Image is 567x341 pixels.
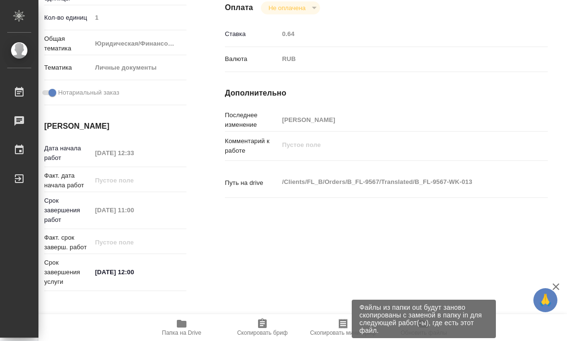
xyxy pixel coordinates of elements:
button: Скопировать мини-бриф [303,314,383,341]
div: RUB [279,51,521,67]
p: Факт. дата начала работ [44,171,92,190]
span: Скопировать мини-бриф [310,329,376,336]
p: Путь на drive [225,178,279,188]
div: Юридическая/Финансовая [92,36,186,52]
p: Кол-во единиц [44,13,92,23]
input: Пустое поле [279,27,521,41]
p: Факт. срок заверш. работ [44,233,92,252]
span: Обновить файлы [401,329,447,336]
p: Дата начала работ [44,144,92,163]
input: Пустое поле [92,235,176,249]
p: Последнее изменение [225,110,279,130]
button: Не оплачена [266,4,308,12]
p: Срок завершения услуги [44,258,92,287]
input: Пустое поле [92,146,176,160]
input: Пустое поле [92,173,176,187]
div: Не оплачена [261,1,320,14]
textarea: /Clients/FL_B/Orders/B_FL-9567/Translated/B_FL-9567-WK-013 [279,174,521,190]
button: 🙏 [533,288,557,312]
input: Пустое поле [92,11,186,24]
h4: Дополнительно [225,87,548,99]
button: Скопировать бриф [222,314,303,341]
p: Ставка [225,29,279,39]
h4: [PERSON_NAME] [44,121,186,132]
span: Папка на Drive [162,329,201,336]
h4: Оплата [225,2,253,13]
input: Пустое поле [92,203,176,217]
input: Пустое поле [279,113,521,127]
p: Комментарий к работе [225,136,279,156]
p: Общая тематика [44,34,92,53]
p: Срок завершения работ [44,196,92,225]
button: Папка на Drive [141,314,222,341]
span: 🙏 [537,290,554,310]
span: Скопировать бриф [237,329,287,336]
p: Тематика [44,63,92,73]
div: Личные документы [92,60,186,76]
button: Обновить файлы [383,314,464,341]
input: ✎ Введи что-нибудь [92,265,176,279]
span: Нотариальный заказ [58,88,119,97]
p: Валюта [225,54,279,64]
